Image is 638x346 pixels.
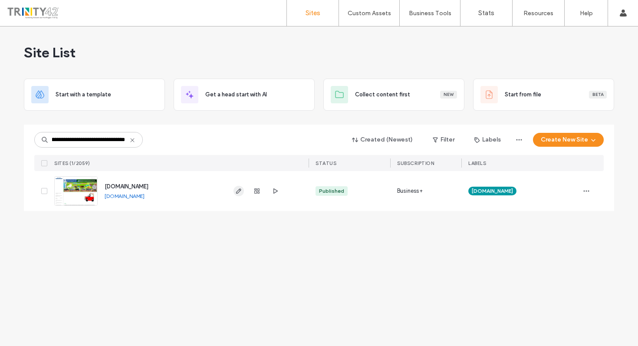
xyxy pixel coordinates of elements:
button: Create New Site [533,133,604,147]
span: STATUS [316,160,336,166]
a: [DOMAIN_NAME] [105,183,148,190]
div: Published [319,187,344,195]
span: Start from file [505,90,541,99]
button: Labels [467,133,509,147]
span: Get a head start with AI [205,90,267,99]
span: Site List [24,44,76,61]
span: Business+ [397,187,423,195]
span: [DOMAIN_NAME] [472,187,513,195]
label: Stats [478,9,494,17]
div: Start with a template [24,79,165,111]
div: New [440,91,457,99]
button: Filter [424,133,463,147]
label: Resources [523,10,553,17]
span: Help [20,6,38,14]
button: Created (Newest) [345,133,421,147]
a: [DOMAIN_NAME] [105,193,145,199]
div: Get a head start with AI [174,79,315,111]
div: Start from fileBeta [473,79,614,111]
span: Subscription [397,160,434,166]
span: Start with a template [56,90,111,99]
label: Help [580,10,593,17]
span: SITES (1/2059) [54,160,90,166]
label: Custom Assets [348,10,391,17]
label: Sites [306,9,320,17]
div: Beta [589,91,607,99]
label: Business Tools [409,10,451,17]
div: Collect content firstNew [323,79,464,111]
span: Collect content first [355,90,410,99]
span: LABELS [468,160,486,166]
